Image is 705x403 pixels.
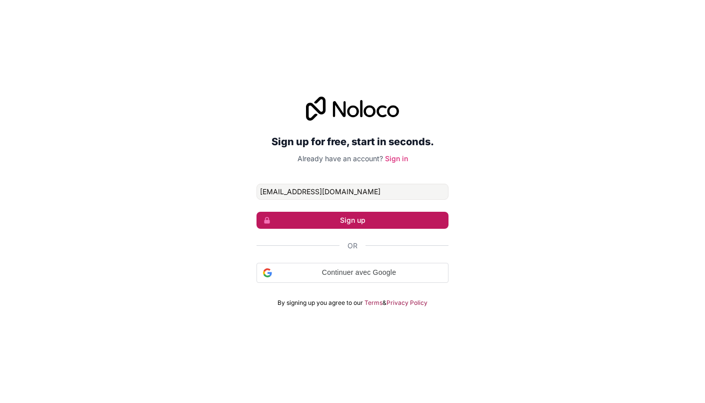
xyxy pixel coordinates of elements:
[276,267,442,278] span: Continuer avec Google
[347,241,357,251] span: Or
[256,212,448,229] button: Sign up
[386,299,427,307] a: Privacy Policy
[256,184,448,200] input: Email address
[364,299,382,307] a: Terms
[382,299,386,307] span: &
[297,154,383,163] span: Already have an account?
[277,299,363,307] span: By signing up you agree to our
[256,263,448,283] div: Continuer avec Google
[385,154,408,163] a: Sign in
[256,133,448,151] h2: Sign up for free, start in seconds.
